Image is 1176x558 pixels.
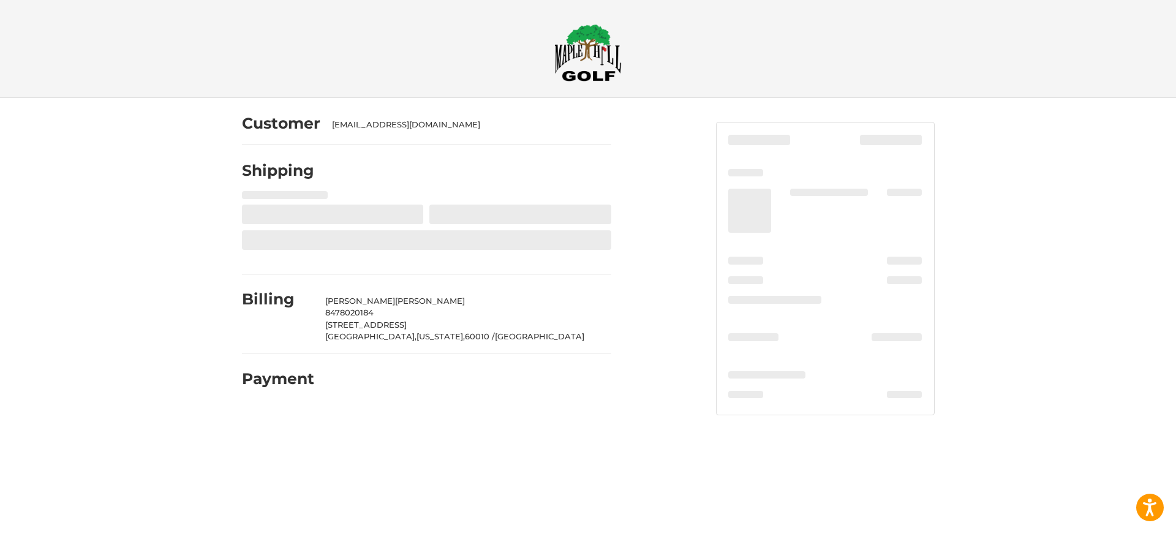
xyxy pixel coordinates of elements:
[554,24,622,81] img: Maple Hill Golf
[325,307,374,317] span: 8478020184
[242,161,314,180] h2: Shipping
[325,296,395,306] span: [PERSON_NAME]
[332,119,599,131] div: [EMAIL_ADDRESS][DOMAIN_NAME]
[12,505,146,546] iframe: Gorgias live chat messenger
[495,331,584,341] span: [GEOGRAPHIC_DATA]
[395,296,465,306] span: [PERSON_NAME]
[242,114,320,133] h2: Customer
[465,331,495,341] span: 60010 /
[242,369,314,388] h2: Payment
[242,290,314,309] h2: Billing
[417,331,465,341] span: [US_STATE],
[325,320,407,330] span: [STREET_ADDRESS]
[325,331,417,341] span: [GEOGRAPHIC_DATA],
[1075,525,1176,558] iframe: Google Customer Reviews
